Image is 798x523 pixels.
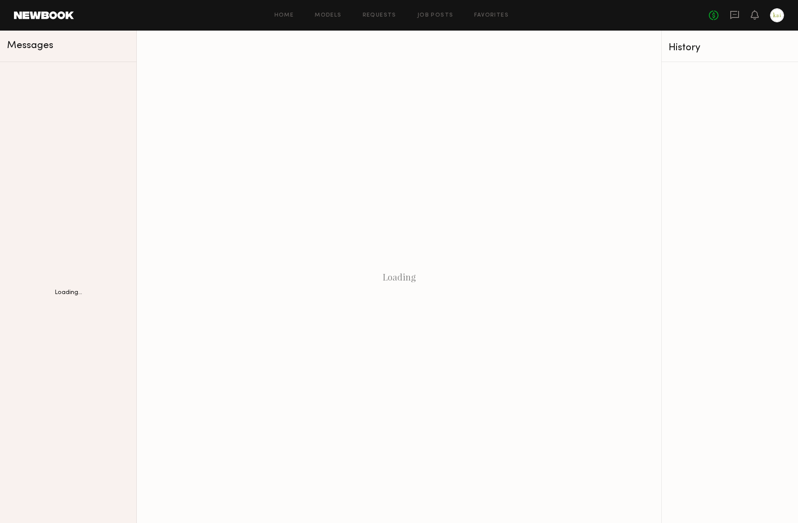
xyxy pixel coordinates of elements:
a: Requests [363,13,396,18]
a: Job Posts [417,13,454,18]
div: Loading [137,31,661,523]
div: History [669,43,791,53]
a: Favorites [474,13,509,18]
a: Home [274,13,294,18]
div: Loading... [55,290,82,296]
span: Messages [7,41,53,51]
a: Models [315,13,341,18]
